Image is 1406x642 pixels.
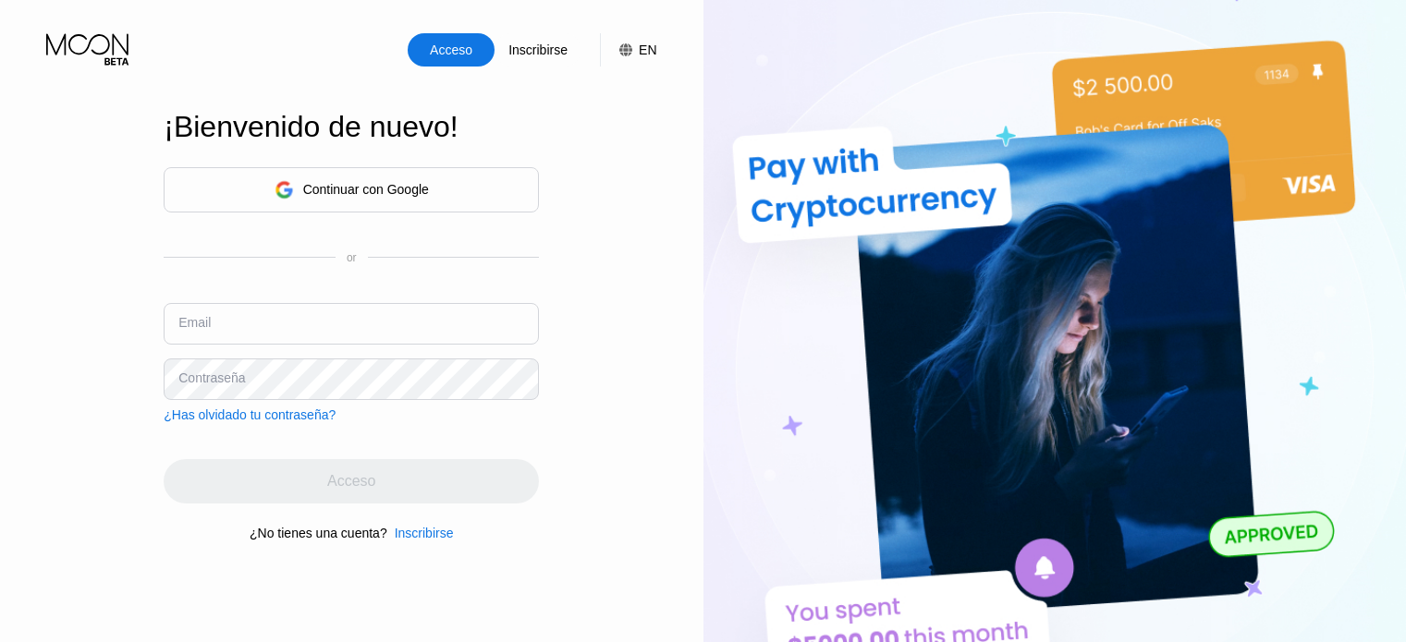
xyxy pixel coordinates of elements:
[347,251,357,264] div: or
[408,33,495,67] div: Acceso
[428,41,474,59] div: Acceso
[507,41,569,59] div: Inscribirse
[164,167,539,212] div: Continuar con Google
[164,407,336,422] div: ¿Has olvidado tu contraseña?
[164,110,539,144] div: ¡Bienvenido de nuevo!
[178,315,211,330] div: Email
[639,42,656,57] div: EN
[303,182,429,197] div: Continuar con Google
[495,33,581,67] div: Inscribirse
[250,526,387,540] div: ¿No tienes una cuenta?
[600,33,656,67] div: EN
[178,370,245,385] div: Contraseña
[395,526,454,540] div: Inscribirse
[387,526,454,540] div: Inscribirse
